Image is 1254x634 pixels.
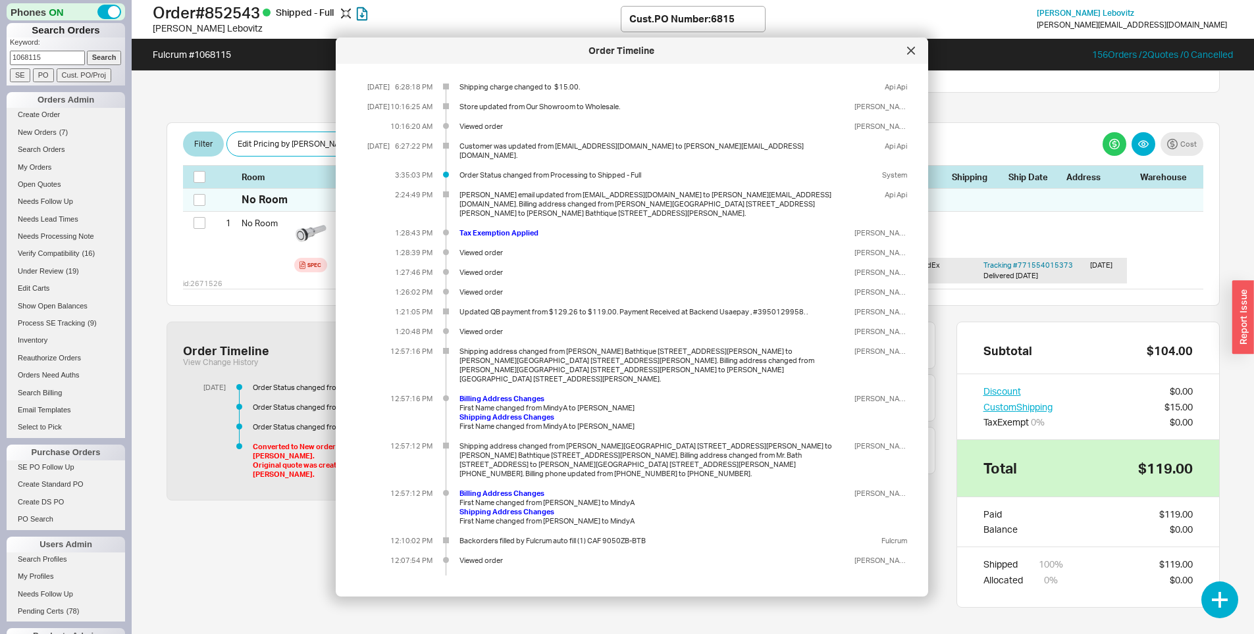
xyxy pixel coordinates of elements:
[629,12,735,26] div: Cust. PO Number : 6815
[459,190,849,218] div: [PERSON_NAME] email updated from [EMAIL_ADDRESS][DOMAIN_NAME] to [PERSON_NAME][EMAIL_ADDRESS][DOM...
[7,587,125,601] a: Needs Follow Up
[1161,132,1203,156] button: Cost
[1039,558,1063,571] div: 100 %
[879,141,907,151] div: Api Api
[276,7,336,18] span: Shipped - Full
[1016,271,1038,280] span: [DATE]
[7,570,125,583] a: My Profiles
[18,319,85,327] span: Process SE Tracking
[459,170,849,180] div: Order Status changed from Processing to Shipped - Full
[342,44,901,57] div: Order Timeline
[1159,508,1193,521] div: $119.00
[87,51,122,64] input: Search
[395,327,432,336] div: 1:20:48 PM
[7,281,125,295] a: Edit Carts
[395,307,432,316] div: 1:21:05 PM
[242,171,289,183] div: Room
[983,523,1018,536] div: Balance
[183,132,224,157] button: Filter
[849,248,907,257] div: [PERSON_NAME]
[459,556,849,565] div: Viewed order
[1008,171,1058,183] div: Ship Date
[33,68,54,82] input: PO
[849,441,907,451] div: [PERSON_NAME]
[7,178,125,191] a: Open Quotes
[49,5,64,19] span: ON
[153,3,621,22] h1: Order # 852543
[194,136,213,152] span: Filter
[720,67,1203,82] div: Printed Notes
[390,394,432,403] div: 12:57:16 PM
[983,461,1017,475] div: Total
[1170,573,1193,587] div: $0.00
[1170,385,1193,398] div: $0.00
[1164,401,1193,414] div: $15.00
[849,556,907,565] div: [PERSON_NAME]
[7,108,125,122] a: Create Order
[7,92,125,108] div: Orders Admin
[7,212,125,226] a: Needs Lead Times
[395,287,432,297] div: 1:26:02 PM
[459,394,849,412] div: First Name changed from MindyA to [PERSON_NAME]
[7,403,125,417] a: Email Templates
[459,102,849,111] div: Store updated from Our Showroom to Wholesale.
[10,68,30,82] input: SE
[879,82,907,91] div: Api Api
[459,441,849,478] div: Shipping address changed from [PERSON_NAME][GEOGRAPHIC_DATA] [STREET_ADDRESS][PERSON_NAME] to [PE...
[18,590,73,598] span: Needs Follow Up
[7,460,125,474] a: SE PO Follow Up
[983,508,1018,521] div: Paid
[849,268,907,277] div: [PERSON_NAME]
[849,287,907,297] div: [PERSON_NAME]
[7,368,125,382] a: Orders Need Auths
[307,260,321,270] div: Spec
[459,82,849,91] div: Shipping charge changed to $15.00.
[82,249,95,257] span: ( 16 )
[7,3,125,20] div: Phones
[983,271,1014,280] span: Delivered
[7,420,125,434] a: Select to Pick
[88,319,96,327] span: ( 9 )
[395,268,432,277] div: 1:27:46 PM
[357,82,390,91] div: [DATE]
[7,552,125,566] a: Search Profiles
[7,143,125,157] a: Search Orders
[18,267,63,275] span: Under Review
[153,22,621,35] div: [PERSON_NAME] Lebovitz
[215,212,231,234] div: 1
[18,128,57,136] span: New Orders
[390,347,432,356] div: 12:57:16 PM
[983,343,1032,358] div: Subtotal
[849,489,907,498] div: [PERSON_NAME]
[7,316,125,330] a: Process SE Tracking(9)
[7,264,125,278] a: Under Review(19)
[7,445,125,460] div: Purchase Orders
[7,351,125,365] a: Reauthorize Orders
[153,48,231,61] div: Fulcrum # 1068115
[983,416,1053,429] div: Tax Exempt
[1092,49,1233,60] a: 156Orders /2Quotes /0 Cancelled
[7,386,125,400] a: Search Billing
[1044,573,1058,587] div: 0 %
[877,170,907,180] div: System
[876,536,907,545] div: Fulcrum
[983,385,1021,398] button: Discount
[459,141,849,160] div: Customer was updated from [EMAIL_ADDRESS][DOMAIN_NAME] to [PERSON_NAME][EMAIL_ADDRESS][DOMAIN_NAME].
[57,68,111,82] input: Cust. PO/Proj
[983,573,1023,587] div: Allocated
[459,394,544,403] b: Billing Address Changes
[459,307,849,316] div: Updated QB payment from $129.26 to $119.00. Payment Received at Backend Usaepay , #3950129958. .
[459,268,849,277] div: Viewed order
[7,477,125,491] a: Create Standard PO
[357,141,390,151] div: [DATE]
[390,441,432,451] div: 12:57:12 PM
[459,347,849,383] div: Shipping address changed from [PERSON_NAME] Bathtique [STREET_ADDRESS][PERSON_NAME] to [PERSON_NA...
[1037,9,1134,18] a: [PERSON_NAME] Lebovitz
[390,536,432,545] div: 12:10:02 PM
[849,327,907,336] div: [PERSON_NAME]
[459,122,849,131] div: Viewed order
[7,247,125,260] a: Verify Compatibility(16)
[253,383,471,392] div: Order Status changed from Processing to Shipped - Full
[849,307,907,316] div: [PERSON_NAME]
[849,228,907,237] div: [PERSON_NAME]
